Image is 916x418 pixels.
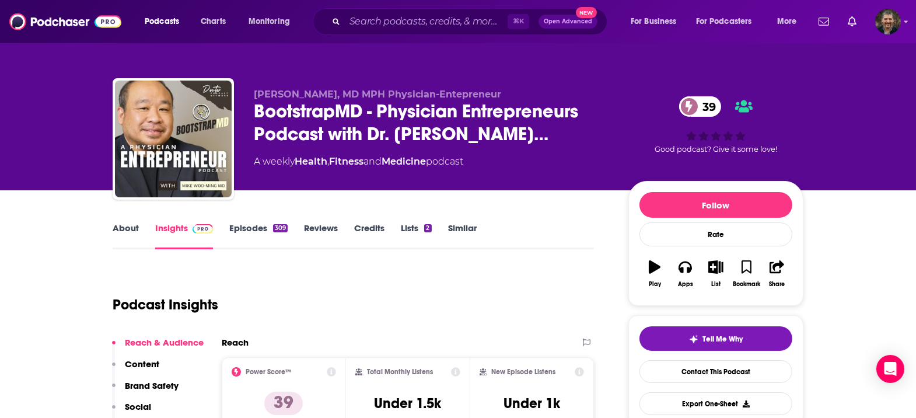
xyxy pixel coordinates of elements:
[628,89,803,161] div: 39Good podcast? Give it some love!
[324,8,618,35] div: Search podcasts, credits, & more...
[639,222,792,246] div: Rate
[639,326,792,351] button: tell me why sparkleTell Me Why
[229,222,288,249] a: Episodes309
[327,156,329,167] span: ,
[875,9,901,34] img: User Profile
[769,12,812,31] button: open menu
[249,13,290,30] span: Monitoring
[145,13,179,30] span: Podcasts
[374,395,441,412] h3: Under 1.5k
[363,156,382,167] span: and
[655,145,777,154] span: Good podcast? Give it some love!
[876,355,904,383] div: Open Intercom Messenger
[639,392,792,415] button: Export One-Sheet
[155,222,213,249] a: InsightsPodchaser Pro
[125,401,151,412] p: Social
[701,253,731,295] button: List
[112,337,204,358] button: Reach & Audience
[623,12,691,31] button: open menu
[703,335,743,344] span: Tell Me Why
[329,156,363,167] a: Fitness
[113,296,218,313] h1: Podcast Insights
[508,14,529,29] span: ⌘ K
[691,96,722,117] span: 39
[240,12,305,31] button: open menu
[201,13,226,30] span: Charts
[731,253,761,295] button: Bookmark
[678,281,693,288] div: Apps
[639,360,792,383] a: Contact This Podcast
[504,395,560,412] h3: Under 1k
[264,392,303,415] p: 39
[689,335,698,344] img: tell me why sparkle
[193,224,213,234] img: Podchaser Pro
[112,380,179,402] button: Brand Safety
[382,156,426,167] a: Medicine
[631,13,677,30] span: For Business
[9,11,121,33] img: Podchaser - Follow, Share and Rate Podcasts
[448,222,477,249] a: Similar
[777,13,797,30] span: More
[246,368,291,376] h2: Power Score™
[711,281,721,288] div: List
[115,81,232,197] img: BootstrapMD - Physician Entrepreneurs Podcast with Dr. Mike Woo-Ming
[843,12,861,32] a: Show notifications dropdown
[491,368,555,376] h2: New Episode Listens
[273,224,288,232] div: 309
[367,368,433,376] h2: Total Monthly Listens
[576,7,597,18] span: New
[688,12,769,31] button: open menu
[639,192,792,218] button: Follow
[670,253,700,295] button: Apps
[112,358,159,380] button: Content
[254,155,463,169] div: A weekly podcast
[222,337,249,348] h2: Reach
[125,358,159,370] p: Content
[137,12,194,31] button: open menu
[345,12,508,31] input: Search podcasts, credits, & more...
[125,380,179,391] p: Brand Safety
[354,222,384,249] a: Credits
[875,9,901,34] span: Logged in as vincegalloro
[254,89,501,100] span: [PERSON_NAME], MD MPH Physician-Entepreneur
[401,222,431,249] a: Lists2
[679,96,722,117] a: 39
[113,222,139,249] a: About
[769,281,785,288] div: Share
[125,337,204,348] p: Reach & Audience
[875,9,901,34] button: Show profile menu
[193,12,233,31] a: Charts
[733,281,760,288] div: Bookmark
[304,222,338,249] a: Reviews
[639,253,670,295] button: Play
[696,13,752,30] span: For Podcasters
[762,253,792,295] button: Share
[544,19,592,25] span: Open Advanced
[814,12,834,32] a: Show notifications dropdown
[649,281,661,288] div: Play
[539,15,597,29] button: Open AdvancedNew
[424,224,431,232] div: 2
[295,156,327,167] a: Health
